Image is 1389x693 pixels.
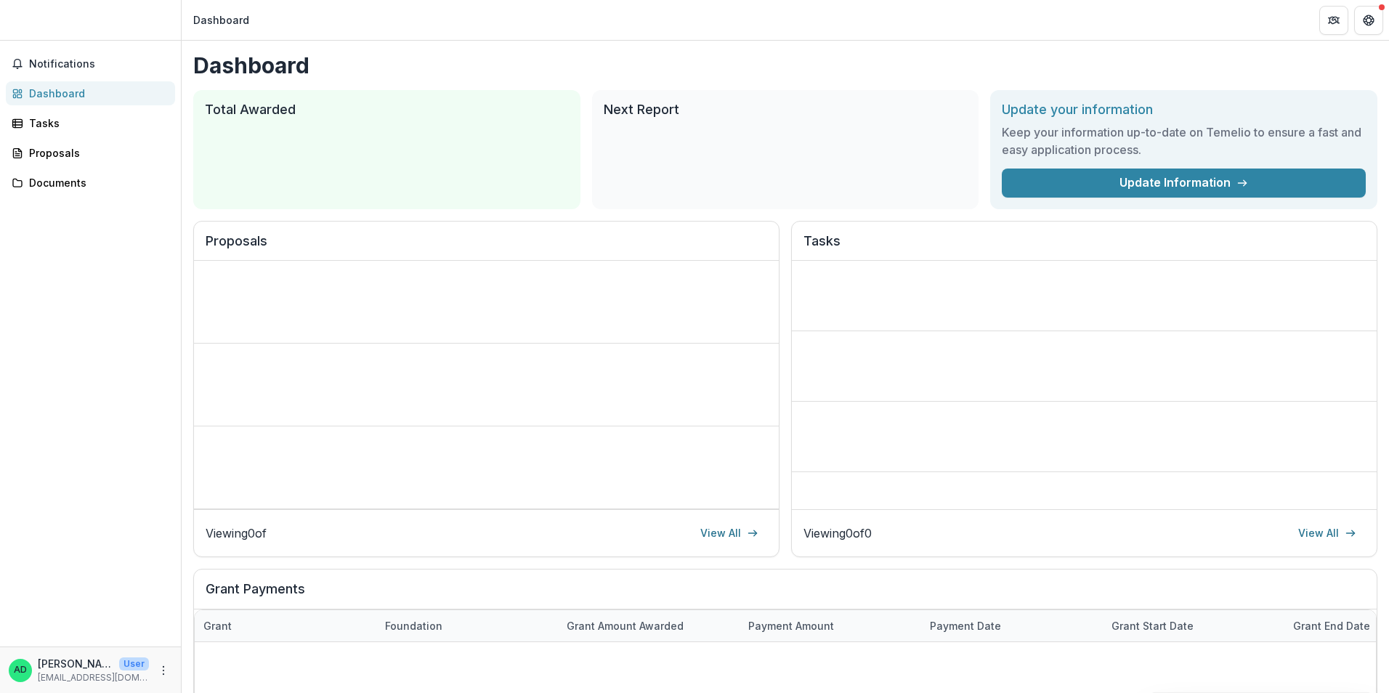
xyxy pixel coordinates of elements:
[1002,102,1366,118] h2: Update your information
[1002,123,1366,158] h3: Keep your information up-to-date on Temelio to ensure a fast and easy application process.
[38,671,149,684] p: [EMAIL_ADDRESS][DOMAIN_NAME]
[1354,6,1383,35] button: Get Help
[119,657,149,670] p: User
[1319,6,1348,35] button: Partners
[206,581,1365,609] h2: Grant Payments
[29,175,163,190] div: Documents
[205,102,569,118] h2: Total Awarded
[6,111,175,135] a: Tasks
[193,12,249,28] div: Dashboard
[38,656,113,671] p: [PERSON_NAME]
[1002,169,1366,198] a: Update Information
[29,145,163,161] div: Proposals
[803,524,872,542] p: Viewing 0 of 0
[6,171,175,195] a: Documents
[206,524,267,542] p: Viewing 0 of
[604,102,968,118] h2: Next Report
[29,115,163,131] div: Tasks
[6,81,175,105] a: Dashboard
[29,58,169,70] span: Notifications
[692,522,767,545] a: View All
[6,52,175,76] button: Notifications
[1289,522,1365,545] a: View All
[187,9,255,31] nav: breadcrumb
[14,665,27,675] div: Amy Drozda
[29,86,163,101] div: Dashboard
[206,233,767,261] h2: Proposals
[155,662,172,679] button: More
[193,52,1377,78] h1: Dashboard
[803,233,1365,261] h2: Tasks
[6,141,175,165] a: Proposals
